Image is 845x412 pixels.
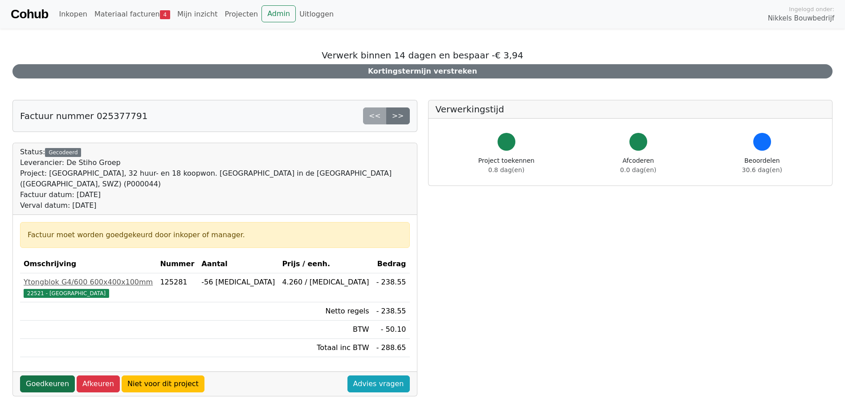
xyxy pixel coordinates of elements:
[55,5,90,23] a: Inkopen
[156,255,198,273] th: Nummer
[789,5,834,13] span: Ingelogd onder:
[20,168,410,190] div: Project: [GEOGRAPHIC_DATA], 32 huur- en 18 koopwon. [GEOGRAPHIC_DATA] in de [GEOGRAPHIC_DATA] ([G...
[373,302,410,321] td: - 238.55
[278,339,372,357] td: Totaal inc BTW
[261,5,296,22] a: Admin
[282,277,369,288] div: 4.260 / [MEDICAL_DATA]
[373,339,410,357] td: - 288.65
[91,5,174,23] a: Materiaal facturen4
[373,321,410,339] td: - 50.10
[488,166,524,173] span: 0.8 dag(en)
[77,375,120,392] a: Afkeuren
[478,156,535,175] div: Project toekennen
[24,277,153,288] div: Ytongblok G4/600 600x400x100mm
[20,111,147,121] h5: Factuur nummer 025377791
[20,255,156,273] th: Omschrijving
[373,273,410,302] td: - 238.55
[620,156,656,175] div: Afcoderen
[174,5,221,23] a: Mijn inzicht
[12,64,833,78] div: Kortingstermijn verstreken
[20,375,75,392] a: Goedkeuren
[12,50,833,61] h5: Verwerk binnen 14 dagen en bespaar -€ 3,94
[24,289,109,298] span: 22521 - [GEOGRAPHIC_DATA]
[160,10,170,19] span: 4
[386,107,410,124] a: >>
[768,13,834,24] span: Nikkels Bouwbedrijf
[20,200,410,211] div: Verval datum: [DATE]
[347,375,410,392] a: Advies vragen
[11,4,48,25] a: Cohub
[20,190,410,200] div: Factuur datum: [DATE]
[278,302,372,321] td: Netto regels
[278,321,372,339] td: BTW
[156,273,198,302] td: 125281
[436,104,825,115] h5: Verwerkingstijd
[20,157,410,168] div: Leverancier: De Stiho Groep
[24,277,153,298] a: Ytongblok G4/600 600x400x100mm22521 - [GEOGRAPHIC_DATA]
[20,147,410,211] div: Status:
[742,156,782,175] div: Beoordelen
[122,375,204,392] a: Niet voor dit project
[221,5,261,23] a: Projecten
[296,5,337,23] a: Uitloggen
[201,277,275,288] div: -56 [MEDICAL_DATA]
[278,255,372,273] th: Prijs / eenh.
[45,148,81,157] div: Gecodeerd
[742,166,782,173] span: 30.6 dag(en)
[620,166,656,173] span: 0.0 dag(en)
[28,230,402,240] div: Factuur moet worden goedgekeurd door inkoper of manager.
[373,255,410,273] th: Bedrag
[198,255,278,273] th: Aantal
